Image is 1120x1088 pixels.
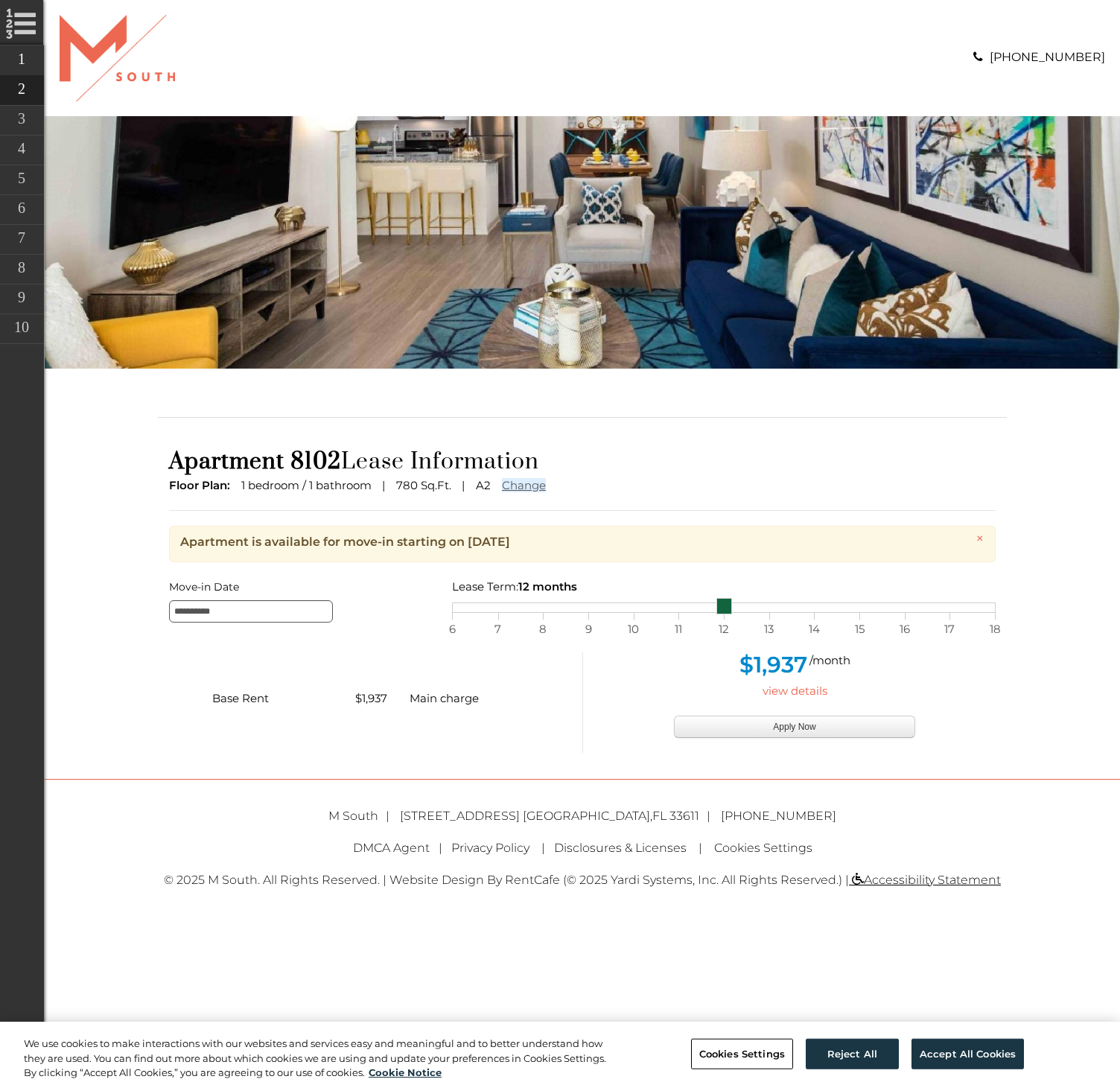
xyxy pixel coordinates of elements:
[45,116,1120,368] img: A living room with a blue couch and a television on the wall.
[398,689,540,708] div: Main charge
[541,841,545,855] span: |
[806,620,821,639] span: 14
[421,478,451,492] span: Sq.Ft.
[491,620,506,639] span: 7
[852,620,867,639] span: 15
[502,478,546,492] a: Change
[626,620,641,639] span: 10
[180,532,969,552] p: Apartment is available for move-in starting on [DATE]
[60,15,175,101] img: A graphic with a red M and the word SOUTH.
[169,448,341,476] span: Apartment 8102
[806,1038,899,1069] button: Reject All
[328,809,397,823] span: M South
[699,841,702,855] span: |
[241,478,372,492] span: 1 bedroom / 1 bathroom
[674,716,915,738] button: Apply Now
[439,841,442,855] span: |
[554,841,687,855] a: Disclosures & Licenses
[451,841,529,855] a: Greystar Privacy Policy
[581,620,596,639] span: 9
[523,809,650,823] span: [GEOGRAPHIC_DATA]
[396,478,418,492] span: 780
[691,1038,793,1069] button: Cookies Settings
[535,620,550,639] span: 8
[716,620,731,639] span: 12
[476,478,491,492] span: A2
[518,579,577,594] span: 12 months
[763,684,827,698] a: view details
[976,531,984,546] a: ×
[24,1037,616,1081] div: We use cookies to make interactions with our websites and services easy and meaningful and to bet...
[353,841,430,855] a: Greystar DMCA Agent
[169,600,333,623] input: Move-in Date edit selected 10/26/2025
[45,116,1120,368] div: banner
[762,620,777,639] span: 13
[809,653,850,667] span: /month
[445,620,459,639] span: 6
[369,1066,442,1078] a: More information about your privacy
[169,448,996,476] h1: Lease Information
[849,873,1001,887] a: Accessibility Statement
[328,809,718,823] a: M South [STREET_ADDRESS] [GEOGRAPHIC_DATA],FL 33611
[897,620,912,639] span: 16
[669,809,699,823] span: 33611
[987,620,1002,639] span: 18
[739,651,807,678] span: $1,937
[721,809,836,823] a: [PHONE_NUMBER]
[169,577,430,597] label: Move-in Date
[400,809,520,823] span: [STREET_ADDRESS]
[452,577,996,597] div: Lease Term:
[400,809,718,823] span: ,
[942,620,957,639] span: 17
[201,689,343,708] div: Base Rent
[990,50,1105,64] a: [PHONE_NUMBER]
[355,691,387,705] span: $1,937
[147,863,1018,897] div: © 2025 M South. All Rights Reserved. | Website Design by RentCafe (© 2025 Yardi Systems, Inc. All...
[169,478,230,492] span: Floor Plan:
[714,841,812,855] a: Cookies Settings
[652,809,666,823] span: FL
[911,1038,1024,1069] button: Accept All Cookies
[671,620,686,639] span: 11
